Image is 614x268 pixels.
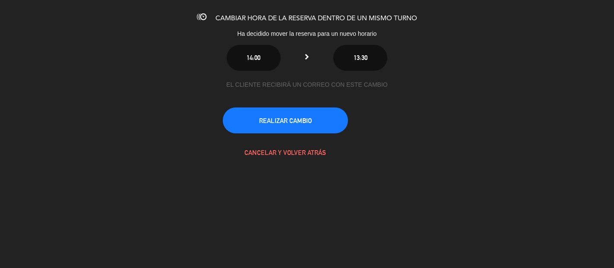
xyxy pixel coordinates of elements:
span: 14:00 [247,54,260,61]
span: CAMBIAR HORA DE LA RESERVA DENTRO DE UN MISMO TURNO [215,15,417,22]
button: 13:30 [333,45,387,71]
button: 14:00 [227,45,281,71]
button: CANCELAR Y VOLVER ATRÁS [223,139,348,165]
div: Ha decidido mover la reserva para un nuevo horario [165,29,449,39]
div: EL CLIENTE RECIBIRÁ UN CORREO CON ESTE CAMBIO [223,80,391,90]
span: 13:30 [354,54,367,61]
button: REALIZAR CAMBIO [223,107,348,133]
